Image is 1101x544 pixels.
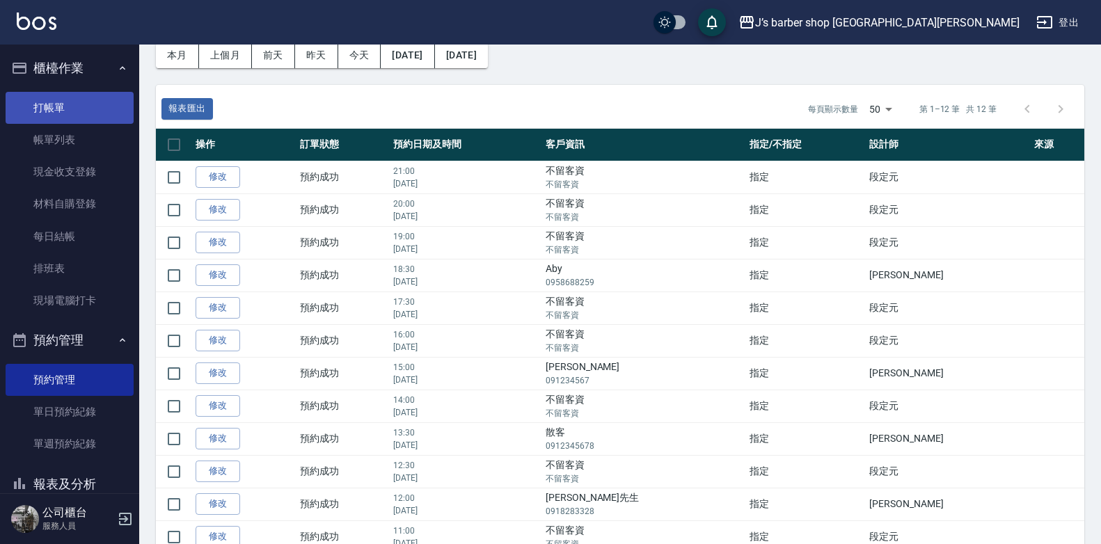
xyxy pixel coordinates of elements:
[866,390,1031,422] td: 段定元
[393,177,539,190] p: [DATE]
[338,42,381,68] button: 今天
[546,472,743,485] p: 不留客資
[546,178,743,191] p: 不留客資
[42,506,113,520] h5: 公司櫃台
[746,161,866,193] td: 指定
[542,161,746,193] td: 不留客資
[393,394,539,406] p: 14:00
[393,328,539,341] p: 16:00
[393,275,539,288] p: [DATE]
[866,357,1031,390] td: [PERSON_NAME]
[196,166,240,188] a: 修改
[6,285,134,317] a: 現場電腦打卡
[546,374,743,387] p: 091234567
[296,129,390,161] th: 訂單狀態
[196,330,240,351] a: 修改
[542,259,746,291] td: Aby
[866,129,1031,161] th: 設計師
[542,357,746,390] td: [PERSON_NAME]
[6,466,134,502] button: 報表及分析
[393,230,539,243] p: 19:00
[381,42,434,68] button: [DATE]
[42,520,113,532] p: 服務人員
[393,263,539,275] p: 18:30
[11,505,39,533] img: Person
[546,440,743,452] p: 0912345678
[546,407,743,419] p: 不留客資
[6,253,134,285] a: 排班表
[6,156,134,188] a: 現金收支登錄
[542,455,746,488] td: 不留客資
[393,406,539,419] p: [DATE]
[546,276,743,289] p: 0958688259
[435,42,488,68] button: [DATE]
[919,103,997,115] p: 第 1–12 筆 共 12 筆
[390,129,542,161] th: 預約日期及時間
[295,42,338,68] button: 昨天
[252,42,295,68] button: 前天
[866,226,1031,259] td: 段定元
[296,488,390,520] td: 預約成功
[393,459,539,472] p: 12:30
[296,422,390,455] td: 預約成功
[808,103,858,115] p: 每頁顯示數量
[6,396,134,428] a: 單日預約紀錄
[746,324,866,357] td: 指定
[393,361,539,374] p: 15:00
[866,259,1031,291] td: [PERSON_NAME]
[546,505,743,518] p: 0918283328
[866,422,1031,455] td: [PERSON_NAME]
[733,8,1025,37] button: J’s barber shop [GEOGRAPHIC_DATA][PERSON_NAME]
[866,291,1031,324] td: 段定元
[17,13,56,30] img: Logo
[755,14,1020,31] div: J’s barber shop [GEOGRAPHIC_DATA][PERSON_NAME]
[393,296,539,308] p: 17:30
[6,50,134,86] button: 櫃檯作業
[542,193,746,226] td: 不留客資
[542,390,746,422] td: 不留客資
[746,259,866,291] td: 指定
[546,243,743,256] p: 不留客資
[196,199,240,221] a: 修改
[866,455,1031,488] td: 段定元
[546,342,743,354] p: 不留客資
[393,210,539,223] p: [DATE]
[393,472,539,484] p: [DATE]
[6,322,134,358] button: 預約管理
[866,324,1031,357] td: 段定元
[296,390,390,422] td: 預約成功
[393,165,539,177] p: 21:00
[1031,129,1084,161] th: 來源
[393,426,539,439] p: 13:30
[746,291,866,324] td: 指定
[746,357,866,390] td: 指定
[542,488,746,520] td: [PERSON_NAME]先生
[746,193,866,226] td: 指定
[296,324,390,357] td: 預約成功
[156,42,199,68] button: 本月
[866,488,1031,520] td: [PERSON_NAME]
[196,493,240,515] a: 修改
[1031,10,1084,35] button: 登出
[393,374,539,386] p: [DATE]
[393,525,539,537] p: 11:00
[393,439,539,451] p: [DATE]
[6,428,134,460] a: 單週預約紀錄
[393,492,539,504] p: 12:00
[196,428,240,449] a: 修改
[6,364,134,396] a: 預約管理
[393,308,539,321] p: [DATE]
[196,297,240,319] a: 修改
[746,129,866,161] th: 指定/不指定
[542,324,746,357] td: 不留客資
[542,226,746,259] td: 不留客資
[393,341,539,353] p: [DATE]
[542,129,746,161] th: 客戶資訊
[6,221,134,253] a: 每日結帳
[6,92,134,124] a: 打帳單
[296,161,390,193] td: 預約成功
[196,362,240,384] a: 修改
[542,422,746,455] td: 散客
[161,98,213,120] button: 報表匯出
